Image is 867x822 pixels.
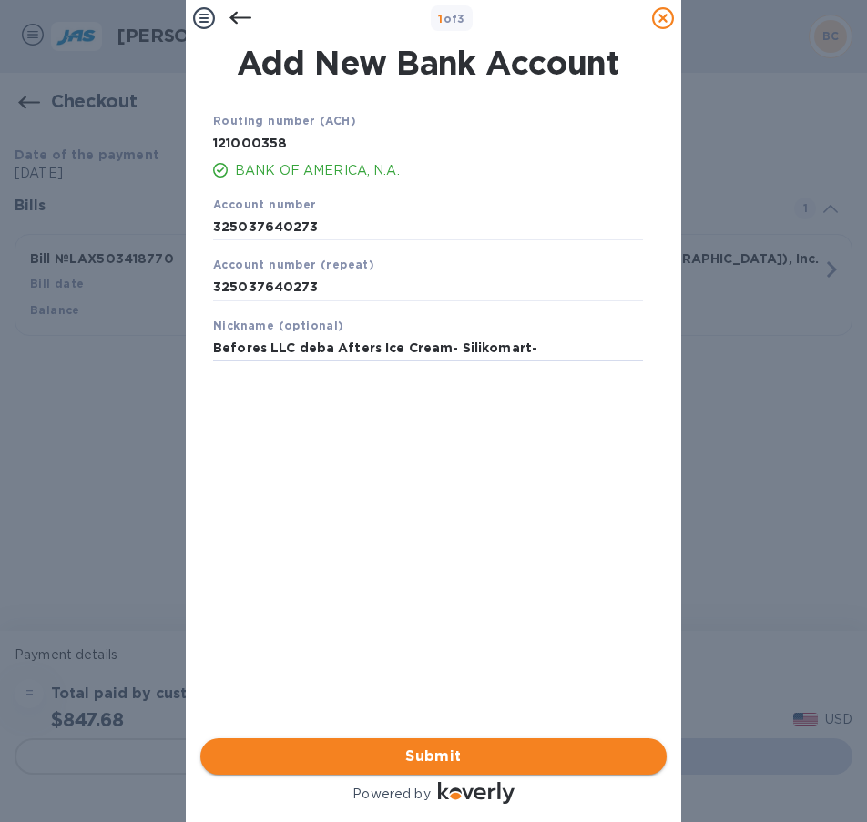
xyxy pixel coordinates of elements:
[235,161,643,180] p: BANK OF AMERICA, N.A.
[213,335,643,362] input: Enter nickname
[438,12,465,25] b: of 3
[213,274,643,301] input: Enter account number
[213,258,374,271] b: Account number (repeat)
[200,738,667,775] button: Submit
[352,785,430,804] p: Powered by
[202,44,654,82] h1: Add New Bank Account
[213,198,317,211] b: Account number
[215,746,652,767] span: Submit
[438,12,443,25] span: 1
[213,114,356,127] b: Routing number (ACH)
[213,130,643,157] input: Enter routing number
[213,319,344,332] b: Nickname (optional)
[438,782,515,804] img: Logo
[213,213,643,240] input: Enter account number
